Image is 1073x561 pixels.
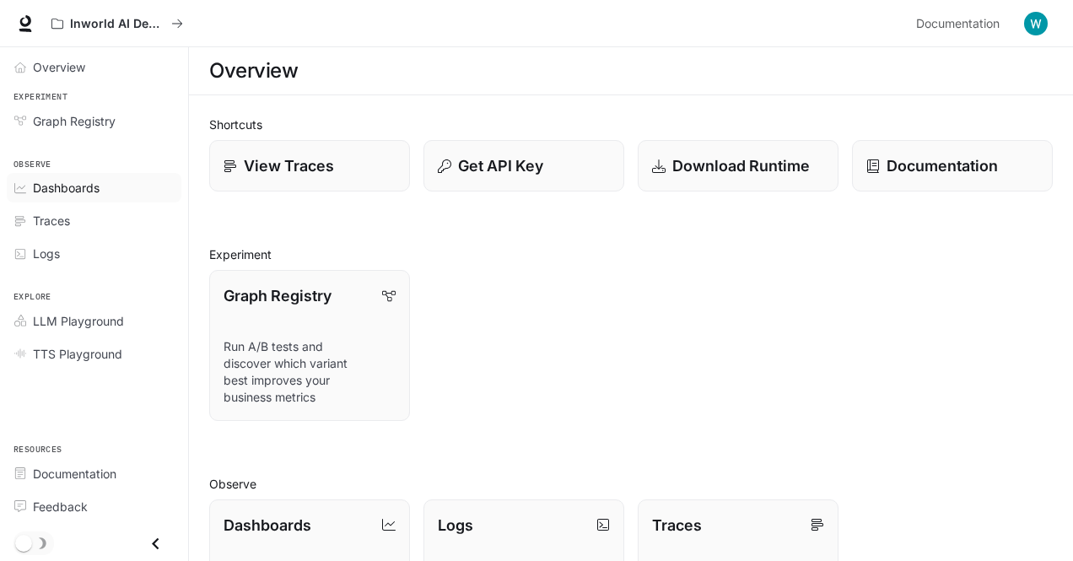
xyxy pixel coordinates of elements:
[423,140,624,191] button: Get API Key
[209,475,1053,493] h2: Observe
[7,306,181,336] a: LLM Playground
[1024,12,1048,35] img: User avatar
[7,459,181,488] a: Documentation
[137,526,175,561] button: Close drawer
[33,58,85,76] span: Overview
[887,154,998,177] p: Documentation
[33,179,100,197] span: Dashboards
[7,206,181,235] a: Traces
[638,140,838,191] a: Download Runtime
[438,514,473,537] p: Logs
[916,13,1000,35] span: Documentation
[852,140,1053,191] a: Documentation
[70,17,164,31] p: Inworld AI Demos
[7,492,181,521] a: Feedback
[7,106,181,136] a: Graph Registry
[209,270,410,421] a: Graph RegistryRun A/B tests and discover which variant best improves your business metrics
[458,154,543,177] p: Get API Key
[209,116,1053,133] h2: Shortcuts
[909,7,1012,40] a: Documentation
[7,339,181,369] a: TTS Playground
[244,154,334,177] p: View Traces
[224,338,396,406] p: Run A/B tests and discover which variant best improves your business metrics
[209,245,1053,263] h2: Experiment
[33,112,116,130] span: Graph Registry
[7,239,181,268] a: Logs
[224,284,332,307] p: Graph Registry
[7,173,181,202] a: Dashboards
[33,212,70,229] span: Traces
[44,7,191,40] button: All workspaces
[224,514,311,537] p: Dashboards
[15,533,32,552] span: Dark mode toggle
[672,154,810,177] p: Download Runtime
[7,52,181,82] a: Overview
[33,245,60,262] span: Logs
[1019,7,1053,40] button: User avatar
[33,312,124,330] span: LLM Playground
[652,514,702,537] p: Traces
[33,465,116,483] span: Documentation
[209,54,298,88] h1: Overview
[33,498,88,515] span: Feedback
[209,140,410,191] a: View Traces
[33,345,122,363] span: TTS Playground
